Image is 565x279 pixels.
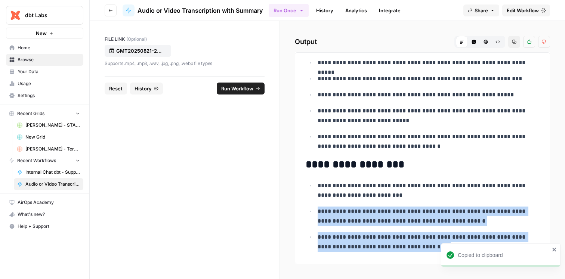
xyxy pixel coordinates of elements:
[105,36,265,43] label: FILE LINK
[116,47,164,55] p: GMT20250821-222946_Recording_1832x946.mp4
[105,45,171,57] button: GMT20250821-222946_Recording_1832x946.mp4
[507,7,539,14] span: Edit Workflow
[475,7,488,14] span: Share
[341,4,371,16] a: Analytics
[18,80,80,87] span: Usage
[6,196,83,208] a: AirOps Academy
[25,169,80,176] span: Internal Chat dbt - Support Assistant
[138,6,263,15] span: Audio or Video Transcription with Summary
[9,9,22,22] img: dbt Labs Logo
[17,110,44,117] span: Recent Grids
[6,208,83,220] button: What's new?
[130,83,163,94] button: History
[14,131,83,143] a: New Grid
[6,42,83,54] a: Home
[6,155,83,166] button: Recent Workflows
[552,247,557,252] button: close
[17,157,56,164] span: Recent Workflows
[6,78,83,90] a: Usage
[126,36,147,43] span: (Optional)
[135,85,152,92] span: History
[14,166,83,178] a: Internal Chat dbt - Support Assistant
[25,122,80,128] span: [PERSON_NAME] - START HERE - Step 1 - dbt Stored PrOcedure Conversion Kit Grid
[105,60,265,67] p: Supports .mp4, .mp3, .wav, .jpg, .png, .webp file types
[6,220,83,232] button: Help + Support
[463,4,499,16] button: Share
[123,4,263,16] a: Audio or Video Transcription with Summary
[25,12,70,19] span: dbt Labs
[6,28,83,39] button: New
[14,119,83,131] a: [PERSON_NAME] - START HERE - Step 1 - dbt Stored PrOcedure Conversion Kit Grid
[109,85,123,92] span: Reset
[14,143,83,155] a: [PERSON_NAME] - Teradata Converter Grid
[18,223,80,230] span: Help + Support
[18,199,80,206] span: AirOps Academy
[6,54,83,66] a: Browse
[269,4,309,17] button: Run Once
[6,6,83,25] button: Workspace: dbt Labs
[25,134,80,140] span: New Grid
[217,83,265,94] button: Run Workflow
[18,56,80,63] span: Browse
[18,68,80,75] span: Your Data
[458,251,550,259] div: Copied to clipboard
[6,209,83,220] div: What's new?
[295,36,550,48] h2: Output
[36,30,47,37] span: New
[374,4,405,16] a: Integrate
[25,181,80,187] span: Audio or Video Transcription with Summary
[105,83,127,94] button: Reset
[221,85,253,92] span: Run Workflow
[18,92,80,99] span: Settings
[6,66,83,78] a: Your Data
[6,90,83,102] a: Settings
[6,108,83,119] button: Recent Grids
[502,4,550,16] a: Edit Workflow
[25,146,80,152] span: [PERSON_NAME] - Teradata Converter Grid
[312,4,338,16] a: History
[14,178,83,190] a: Audio or Video Transcription with Summary
[18,44,80,51] span: Home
